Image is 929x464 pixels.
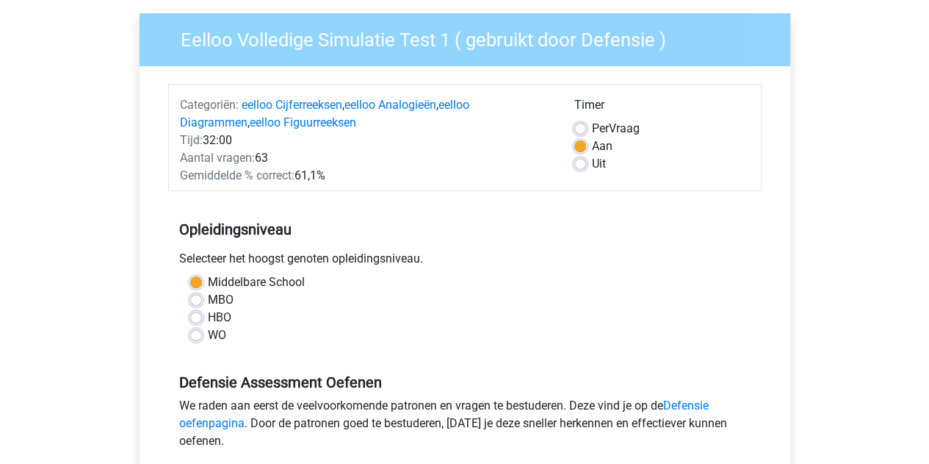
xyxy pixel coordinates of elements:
span: Categoriën: [180,98,239,112]
div: 61,1% [169,167,563,185]
label: HBO [208,309,231,326]
label: Middelbare School [208,274,305,291]
a: eelloo Cijferreeksen [242,98,342,112]
div: Timer [574,96,750,120]
div: 63 [169,149,563,167]
div: , , , [169,96,563,132]
label: Aan [592,138,612,155]
div: We raden aan eerst de veelvoorkomende patronen en vragen te bestuderen. Deze vind je op de . Door... [168,397,762,456]
div: 32:00 [169,132,563,149]
div: Selecteer het hoogst genoten opleidingsniveau. [168,250,762,274]
h5: Defensie Assessment Oefenen [179,374,751,391]
a: eelloo Analogieën [344,98,436,112]
span: Tijd: [180,133,203,147]
label: MBO [208,291,234,309]
span: Aantal vragen: [180,151,255,165]
span: Per [592,121,609,135]
span: Gemiddelde % correct: [180,168,294,182]
label: Vraag [592,120,640,138]
label: Uit [592,155,606,173]
h3: Eelloo Volledige Simulatie Test 1 ( gebruikt door Defensie ) [163,23,779,51]
a: eelloo Figuurreeksen [250,115,356,129]
label: WO [208,326,226,344]
h5: Opleidingsniveau [179,215,751,244]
